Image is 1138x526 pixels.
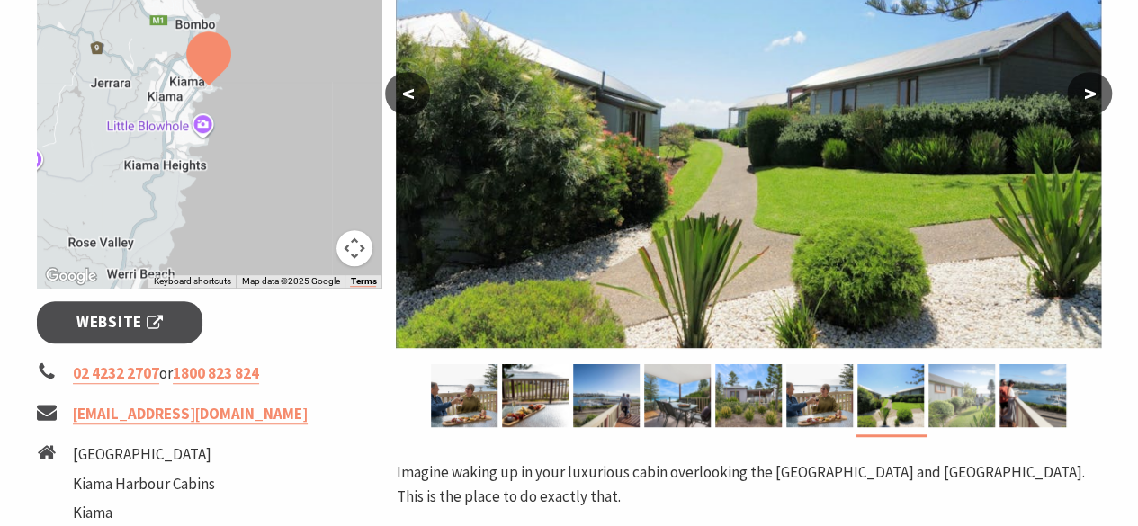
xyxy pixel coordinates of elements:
a: 1800 823 824 [173,363,259,384]
button: Map camera controls [336,230,372,266]
button: Keyboard shortcuts [153,275,230,288]
li: or [37,361,382,386]
img: Large deck, harbour views, couple [999,364,1066,427]
li: Kiama [73,501,247,525]
img: Exterior at Kiama Harbour Cabins [715,364,782,427]
img: Kiama Harbour Cabins [857,364,924,427]
a: Terms (opens in new tab) [350,276,376,287]
img: Couple toast [431,364,497,427]
span: Map data ©2025 Google [241,276,339,286]
button: < [385,72,430,115]
a: [EMAIL_ADDRESS][DOMAIN_NAME] [73,404,308,424]
img: Side cabin [928,364,995,427]
a: Open this area in Google Maps (opens a new window) [41,264,101,288]
img: Couple toast [786,364,853,427]
a: 02 4232 2707 [73,363,159,384]
button: > [1067,72,1112,115]
li: [GEOGRAPHIC_DATA] [73,442,247,467]
img: Google [41,264,101,288]
img: Private balcony, ocean views [644,364,711,427]
span: Website [76,310,163,334]
img: Large deck harbour [573,364,640,427]
li: Kiama Harbour Cabins [73,472,247,496]
a: Website [37,301,203,343]
img: Deck ocean view [502,364,569,427]
p: Imagine waking up in your luxurious cabin overlooking the [GEOGRAPHIC_DATA] and [GEOGRAPHIC_DATA]... [396,460,1101,509]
